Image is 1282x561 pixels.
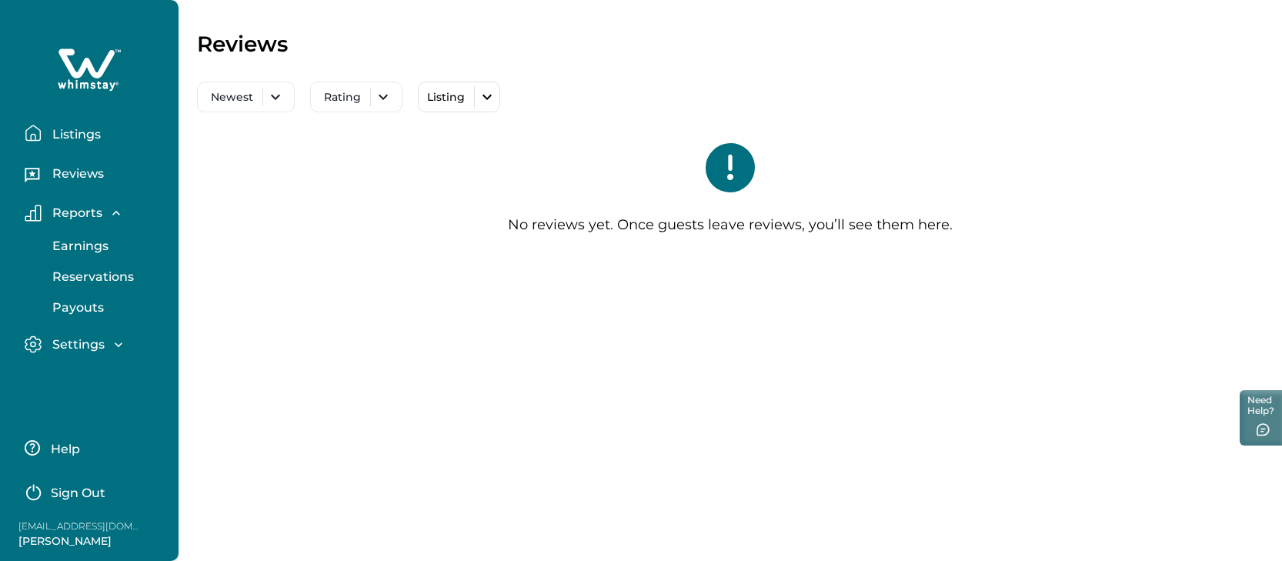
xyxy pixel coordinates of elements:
p: Sign Out [51,486,105,501]
p: Payouts [48,300,104,316]
button: Listings [25,118,166,149]
p: Reservations [48,269,134,285]
p: Listings [48,127,101,142]
p: Help [46,442,80,457]
button: Rating [310,82,402,112]
p: Listing [423,91,465,104]
button: Sign Out [25,476,161,506]
button: Settings [25,336,166,353]
p: Earnings [48,239,109,254]
button: Payouts [35,292,177,323]
p: [EMAIL_ADDRESS][DOMAIN_NAME] [18,519,142,534]
p: No reviews yet. Once guests leave reviews, you’ll see them here. [508,217,953,234]
div: Reports [25,231,166,323]
button: Reviews [25,161,166,192]
p: Reviews [48,166,104,182]
p: Reviews [197,31,288,57]
button: Help [25,432,161,463]
button: Reports [25,205,166,222]
button: Listing [418,82,500,112]
p: Reports [48,205,102,221]
button: Newest [197,82,295,112]
p: [PERSON_NAME] [18,534,142,549]
button: Earnings [35,231,177,262]
button: Reservations [35,262,177,292]
p: Settings [48,337,105,352]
